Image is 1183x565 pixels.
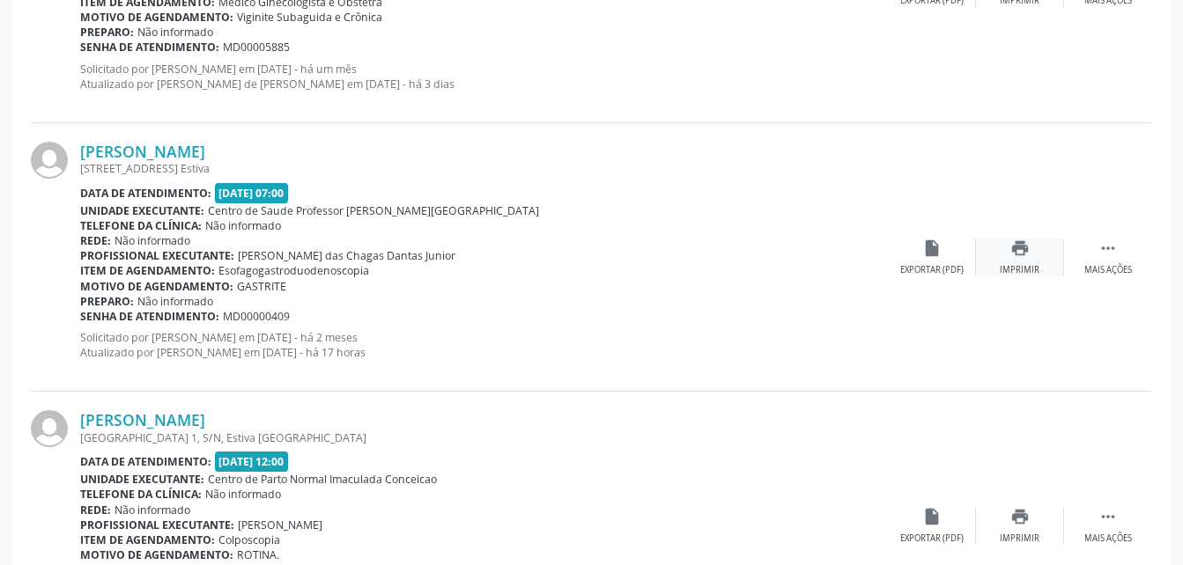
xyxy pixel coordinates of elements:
[115,503,190,517] span: Não informado
[900,532,964,545] div: Exportar (PDF)
[137,294,213,309] span: Não informado
[80,62,888,92] p: Solicitado por [PERSON_NAME] em [DATE] - há um mês Atualizado por [PERSON_NAME] de [PERSON_NAME] ...
[80,279,233,294] b: Motivo de agendamento:
[80,248,234,263] b: Profissional executante:
[208,203,539,218] span: Centro de Saude Professor [PERSON_NAME][GEOGRAPHIC_DATA]
[80,503,111,517] b: Rede:
[1010,507,1030,526] i: print
[205,487,281,502] span: Não informado
[208,472,437,487] span: Centro de Parto Normal Imaculada Conceicao
[218,532,280,547] span: Colposcopia
[1084,532,1132,545] div: Mais ações
[237,10,382,25] span: Viginite Subaguida e Crônica
[80,218,202,233] b: Telefone da clínica:
[1098,238,1118,258] i: 
[1000,532,1039,545] div: Imprimir
[80,203,204,218] b: Unidade executante:
[80,294,134,309] b: Preparo:
[205,218,281,233] span: Não informado
[237,547,279,562] span: ROTINA.
[115,233,190,248] span: Não informado
[80,25,134,40] b: Preparo:
[1000,264,1039,276] div: Imprimir
[922,507,942,526] i: insert_drive_file
[80,40,219,55] b: Senha de atendimento:
[31,410,68,447] img: img
[237,279,286,294] span: GASTRITE
[1098,507,1118,526] i: 
[223,309,290,324] span: MD00000409
[80,142,205,161] a: [PERSON_NAME]
[80,487,202,502] b: Telefone da clínica:
[80,263,215,278] b: Item de agendamento:
[1084,264,1132,276] div: Mais ações
[80,430,888,445] div: [GEOGRAPHIC_DATA] 1, S/N, Estiva [GEOGRAPHIC_DATA]
[80,410,205,429] a: [PERSON_NAME]
[80,161,888,176] div: [STREET_ADDRESS] Estiva
[80,10,233,25] b: Motivo de agendamento:
[215,183,289,203] span: [DATE] 07:00
[137,25,213,40] span: Não informado
[80,472,204,487] b: Unidade executante:
[80,330,888,360] p: Solicitado por [PERSON_NAME] em [DATE] - há 2 meses Atualizado por [PERSON_NAME] em [DATE] - há 1...
[900,264,964,276] div: Exportar (PDF)
[80,517,234,532] b: Profissional executante:
[238,248,455,263] span: [PERSON_NAME] das Chagas Dantas Junior
[215,451,289,472] span: [DATE] 12:00
[238,517,322,532] span: [PERSON_NAME]
[223,40,290,55] span: MD00005885
[80,233,111,248] b: Rede:
[922,238,942,258] i: insert_drive_file
[80,454,211,469] b: Data de atendimento:
[80,547,233,562] b: Motivo de agendamento:
[80,532,215,547] b: Item de agendamento:
[80,309,219,324] b: Senha de atendimento:
[1010,238,1030,258] i: print
[80,186,211,201] b: Data de atendimento:
[31,142,68,179] img: img
[218,263,369,278] span: Esofagogastroduodenoscopia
